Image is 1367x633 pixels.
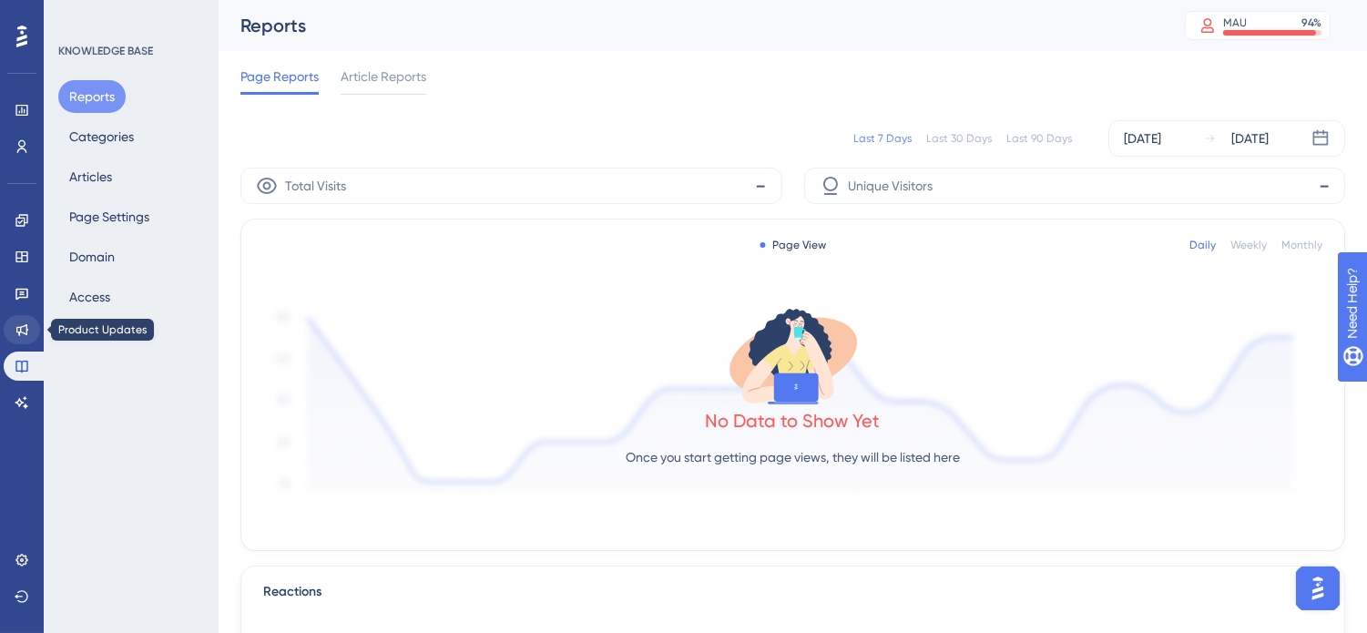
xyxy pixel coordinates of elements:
[1006,131,1072,146] div: Last 90 Days
[58,200,160,233] button: Page Settings
[853,131,912,146] div: Last 7 Days
[849,175,933,197] span: Unique Visitors
[1290,561,1345,616] iframe: UserGuiding AI Assistant Launcher
[760,238,826,252] div: Page View
[1301,15,1321,30] div: 94 %
[626,446,960,468] p: Once you start getting page views, they will be listed here
[1231,128,1269,149] div: [DATE]
[285,175,346,197] span: Total Visits
[926,131,992,146] div: Last 30 Days
[1124,128,1161,149] div: [DATE]
[1223,15,1247,30] div: MAU
[240,13,1139,38] div: Reports
[1230,238,1267,252] div: Weekly
[43,5,114,26] span: Need Help?
[240,66,319,87] span: Page Reports
[58,80,126,113] button: Reports
[1281,238,1322,252] div: Monthly
[263,581,1322,603] div: Reactions
[341,66,426,87] span: Article Reports
[58,160,123,193] button: Articles
[58,44,153,58] div: KNOWLEDGE BASE
[706,408,881,434] div: No Data to Show Yet
[1189,238,1216,252] div: Daily
[58,120,145,153] button: Categories
[1319,171,1330,200] span: -
[58,281,121,313] button: Access
[58,240,126,273] button: Domain
[756,171,767,200] span: -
